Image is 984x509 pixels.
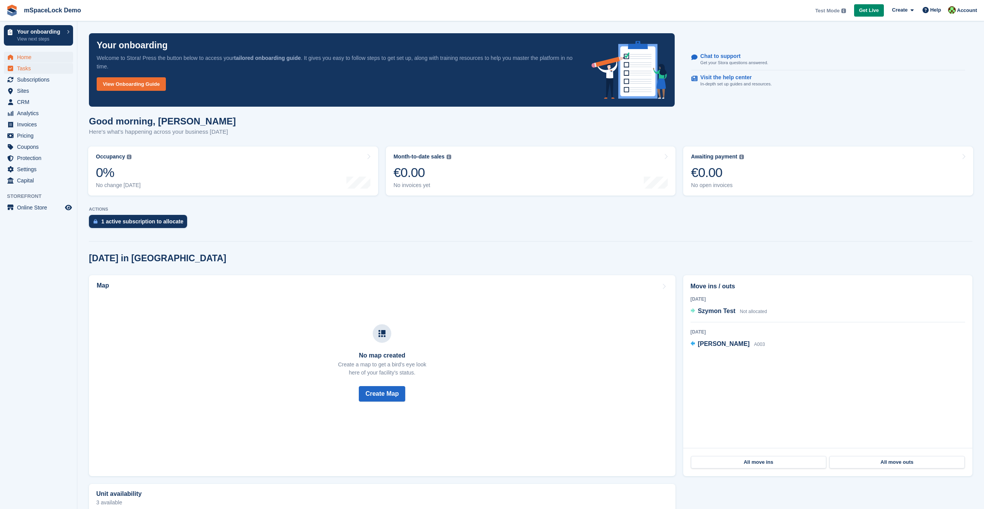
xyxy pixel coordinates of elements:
[17,97,63,107] span: CRM
[89,207,972,212] p: ACTIONS
[4,141,73,152] a: menu
[89,275,675,476] a: Map No map created Create a map to get a bird's eye lookhere of your facility's status. Create Map
[89,215,191,232] a: 1 active subscription to allocate
[96,165,141,180] div: 0%
[127,155,131,159] img: icon-info-grey-7440780725fd019a000dd9b08b2336e03edf1995a4989e88bcd33f0948082b44.svg
[683,146,973,196] a: Awaiting payment €0.00 No open invoices
[89,116,236,126] h1: Good morning, [PERSON_NAME]
[841,9,846,13] img: icon-info-grey-7440780725fd019a000dd9b08b2336e03edf1995a4989e88bcd33f0948082b44.svg
[4,164,73,175] a: menu
[17,141,63,152] span: Coupons
[691,296,965,303] div: [DATE]
[17,74,63,85] span: Subscriptions
[338,361,426,377] p: Create a map to get a bird's eye look here of your facility's status.
[89,128,236,136] p: Here's what's happening across your business [DATE]
[859,7,879,14] span: Get Live
[97,282,109,289] h2: Map
[592,41,667,99] img: onboarding-info-6c161a55d2c0e0a8cae90662b2fe09162a5109e8cc188191df67fb4f79e88e88.svg
[234,55,301,61] strong: tailored onboarding guide
[394,182,451,189] div: No invoices yet
[854,4,884,17] a: Get Live
[96,153,125,160] div: Occupancy
[64,203,73,212] a: Preview store
[691,329,965,335] div: [DATE]
[691,339,765,349] a: [PERSON_NAME] A003
[740,309,767,314] span: Not allocated
[17,175,63,186] span: Capital
[21,4,84,17] a: mSpaceLock Demo
[892,6,907,14] span: Create
[17,85,63,96] span: Sites
[96,490,142,497] h2: Unit availability
[930,6,941,14] span: Help
[815,7,839,15] span: Test Mode
[94,219,97,224] img: active_subscription_to_allocate_icon-d502201f5373d7db506a760aba3b589e785aa758c864c3986d89f69b8ff3...
[17,119,63,130] span: Invoices
[691,306,767,317] a: Szymon Test Not allocated
[97,54,579,71] p: Welcome to Stora! Press the button below to access your . It gives you easy to follow steps to ge...
[359,386,405,402] button: Create Map
[4,119,73,130] a: menu
[89,253,226,264] h2: [DATE] in [GEOGRAPHIC_DATA]
[698,308,736,314] span: Szymon Test
[4,85,73,96] a: menu
[698,340,750,347] span: [PERSON_NAME]
[739,155,744,159] img: icon-info-grey-7440780725fd019a000dd9b08b2336e03edf1995a4989e88bcd33f0948082b44.svg
[17,52,63,63] span: Home
[4,108,73,119] a: menu
[4,97,73,107] a: menu
[4,153,73,163] a: menu
[691,282,965,291] h2: Move ins / outs
[394,153,445,160] div: Month-to-date sales
[17,202,63,213] span: Online Store
[4,63,73,74] a: menu
[447,155,451,159] img: icon-info-grey-7440780725fd019a000dd9b08b2336e03edf1995a4989e88bcd33f0948082b44.svg
[101,218,183,225] div: 1 active subscription to allocate
[394,165,451,180] div: €0.00
[17,108,63,119] span: Analytics
[691,49,965,70] a: Chat to support Get your Stora questions answered.
[691,165,744,180] div: €0.00
[88,146,378,196] a: Occupancy 0% No change [DATE]
[4,202,73,213] a: menu
[17,164,63,175] span: Settings
[957,7,977,14] span: Account
[700,81,772,87] p: In-depth set up guides and resources.
[700,60,768,66] p: Get your Stora questions answered.
[691,182,744,189] div: No open invoices
[17,153,63,163] span: Protection
[691,153,737,160] div: Awaiting payment
[4,130,73,141] a: menu
[97,77,166,91] a: View Onboarding Guide
[17,29,63,34] p: Your onboarding
[948,6,956,14] img: Szymon Klause
[17,130,63,141] span: Pricing
[7,192,77,200] span: Storefront
[4,52,73,63] a: menu
[379,330,385,337] img: map-icn-33ee37083ee616e46c38cad1a60f524a97daa1e2b2c8c0bc3eb3415660979fc1.svg
[17,63,63,74] span: Tasks
[829,456,965,468] a: All move outs
[691,70,965,91] a: Visit the help center In-depth set up guides and resources.
[17,36,63,43] p: View next steps
[96,182,141,189] div: No change [DATE]
[4,74,73,85] a: menu
[700,53,762,60] p: Chat to support
[691,456,826,468] a: All move ins
[97,41,168,50] p: Your onboarding
[4,175,73,186] a: menu
[338,352,426,359] h3: No map created
[386,146,676,196] a: Month-to-date sales €0.00 No invoices yet
[96,500,668,505] p: 3 available
[6,5,18,16] img: stora-icon-8386f47178a22dfd0bd8f6a31ec36ba5ce8667c1dd55bd0f319d3a0aa187defe.svg
[754,342,765,347] span: A003
[700,74,766,81] p: Visit the help center
[4,25,73,46] a: Your onboarding View next steps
